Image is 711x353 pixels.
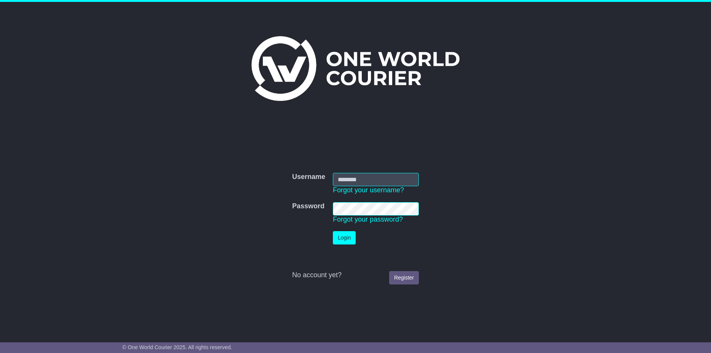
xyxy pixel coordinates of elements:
div: No account yet? [292,271,419,280]
a: Forgot your password? [333,216,403,223]
a: Register [389,271,419,284]
img: One World [251,36,459,101]
label: Username [292,173,325,181]
button: Login [333,231,356,244]
a: Forgot your username? [333,186,404,194]
label: Password [292,202,324,211]
span: © One World Courier 2025. All rights reserved. [122,344,232,350]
